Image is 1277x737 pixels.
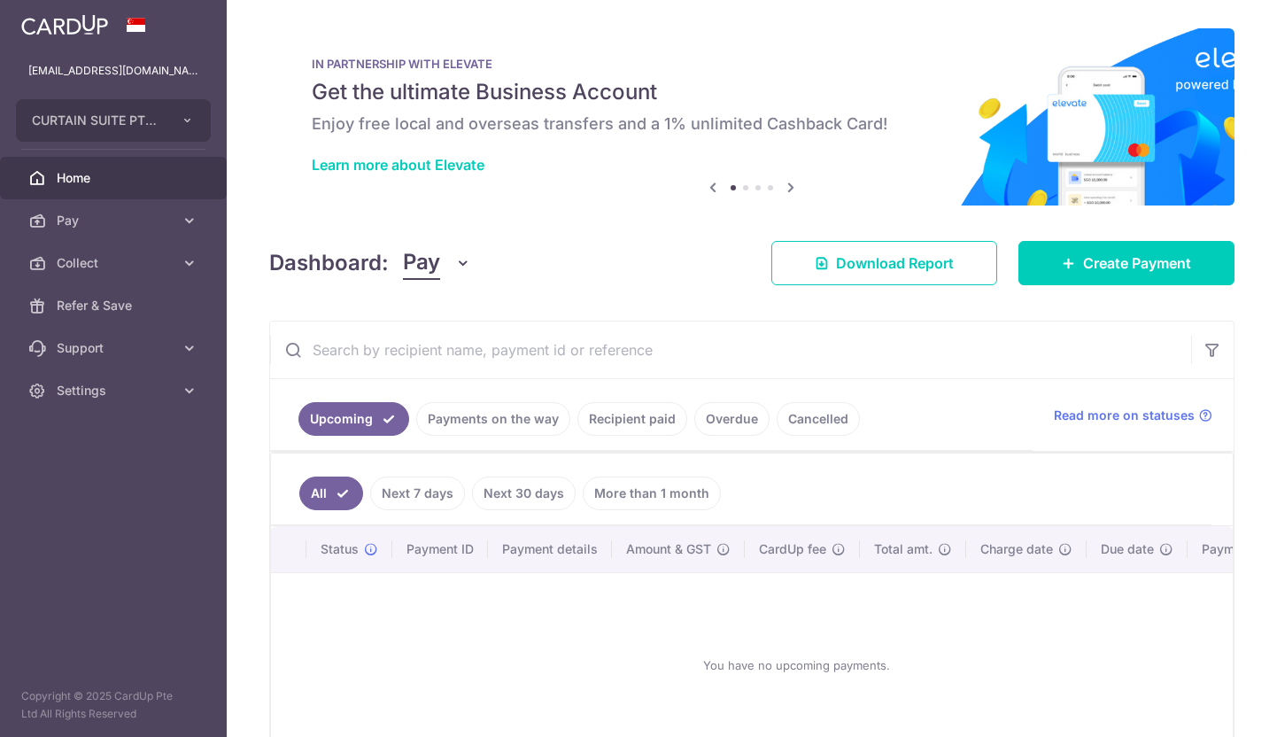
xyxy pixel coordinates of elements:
th: Payment ID [392,526,488,572]
img: Renovation banner [269,28,1234,206]
span: Due date [1101,540,1154,558]
span: Support [57,339,174,357]
span: CURTAIN SUITE PTE LTD [32,112,163,129]
span: Refer & Save [57,297,174,314]
a: More than 1 month [583,477,721,510]
span: Pay [403,246,440,280]
a: Learn more about Elevate [312,156,484,174]
a: Download Report [771,241,997,285]
button: Pay [403,246,471,280]
a: Next 7 days [370,477,465,510]
th: Payment details [488,526,612,572]
span: Collect [57,254,174,272]
span: Download Report [836,252,954,274]
a: Recipient paid [577,402,687,436]
span: Create Payment [1083,252,1191,274]
span: Total amt. [874,540,933,558]
h6: Enjoy free local and overseas transfers and a 1% unlimited Cashback Card! [312,113,1192,135]
span: Pay [57,212,174,229]
a: All [299,477,363,510]
span: Charge date [980,540,1053,558]
span: Home [57,169,174,187]
h4: Dashboard: [269,247,389,279]
span: Amount & GST [626,540,711,558]
a: Next 30 days [472,477,576,510]
p: IN PARTNERSHIP WITH ELEVATE [312,57,1192,71]
span: Read more on statuses [1054,407,1195,424]
span: CardUp fee [759,540,826,558]
a: Payments on the way [416,402,570,436]
a: Create Payment [1018,241,1234,285]
a: Read more on statuses [1054,407,1212,424]
button: CURTAIN SUITE PTE LTD [16,99,211,142]
a: Upcoming [298,402,409,436]
h5: Get the ultimate Business Account [312,78,1192,106]
span: Status [321,540,359,558]
p: [EMAIL_ADDRESS][DOMAIN_NAME] [28,62,198,80]
img: CardUp [21,14,108,35]
a: Cancelled [777,402,860,436]
input: Search by recipient name, payment id or reference [270,322,1191,378]
a: Overdue [694,402,770,436]
span: Settings [57,382,174,400]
